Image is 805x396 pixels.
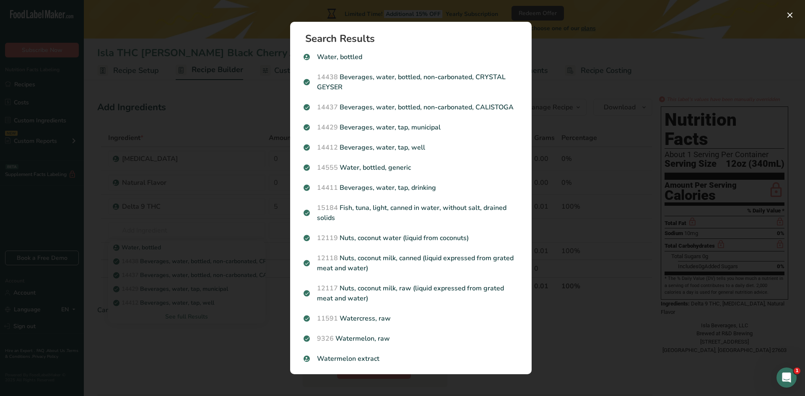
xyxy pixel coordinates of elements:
[304,283,518,303] p: Nuts, coconut milk, raw (liquid expressed from grated meat and water)
[776,368,797,388] iframe: Intercom live chat
[317,183,338,192] span: 14411
[317,314,338,323] span: 11591
[304,233,518,243] p: Nuts, coconut water (liquid from coconuts)
[304,203,518,223] p: Fish, tuna, light, canned in water, without salt, drained solids
[317,254,338,263] span: 12118
[304,122,518,132] p: Beverages, water, tap, municipal
[317,203,338,212] span: 15184
[304,374,518,394] p: Corn, sweet, yellow, canned, drained solids, rinsed with tap water
[304,142,518,153] p: Beverages, water, tap, well
[304,52,518,62] p: Water, bottled
[304,102,518,112] p: Beverages, water, bottled, non-carbonated, CALISTOGA
[317,123,338,132] span: 14429
[304,183,518,193] p: Beverages, water, tap, drinking
[317,163,338,172] span: 14555
[317,72,338,82] span: 14438
[317,334,334,343] span: 9326
[304,313,518,324] p: Watercress, raw
[317,143,338,152] span: 14412
[304,334,518,344] p: Watermelon, raw
[317,284,338,293] span: 12117
[317,233,338,243] span: 12119
[794,368,800,374] span: 1
[317,103,338,112] span: 14437
[305,34,523,44] h1: Search Results
[304,354,518,364] p: Watermelon extract
[304,163,518,173] p: Water, bottled, generic
[304,253,518,273] p: Nuts, coconut milk, canned (liquid expressed from grated meat and water)
[304,72,518,92] p: Beverages, water, bottled, non-carbonated, CRYSTAL GEYSER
